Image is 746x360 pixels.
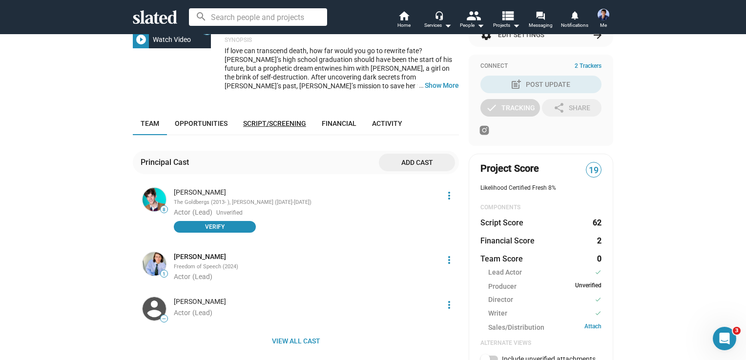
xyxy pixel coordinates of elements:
mat-icon: share [553,102,565,114]
span: Team [141,120,159,127]
mat-icon: arrow_drop_down [510,20,522,31]
a: Home [387,10,421,31]
div: [PERSON_NAME] [174,297,437,306]
span: View all cast [141,332,451,350]
span: Activity [372,120,402,127]
iframe: Intercom live chat [713,327,736,350]
dd: 0 [592,254,601,264]
span: — [161,316,167,321]
mat-icon: home [398,10,410,21]
div: Share [553,99,590,117]
img: Yoshi Tatsumi [598,9,609,20]
span: Sales/Distribution [488,323,544,332]
mat-icon: forum [536,11,545,20]
button: Projects [489,10,523,31]
mat-icon: people [466,8,480,22]
span: Producer [488,282,517,291]
mat-icon: play_circle_filled [135,34,147,45]
span: Financial [322,120,356,127]
div: The Goldbergs (2013- ), [PERSON_NAME] ([DATE]-[DATE]) [174,199,437,206]
a: Script/Screening [235,112,314,135]
div: Tracking [486,99,535,117]
mat-icon: arrow_drop_down [442,20,454,31]
div: Connect [480,62,601,70]
p: Synopsis [225,37,459,44]
mat-icon: check [595,268,601,277]
mat-icon: headset_mic [435,11,443,20]
span: 1 [161,271,167,277]
span: Messaging [529,20,553,31]
a: Team [133,112,167,135]
button: View all cast [133,332,459,350]
span: Me [600,20,607,31]
a: Messaging [523,10,558,31]
dt: Financial Score [480,236,535,246]
div: Services [424,20,452,31]
span: Home [397,20,411,31]
mat-icon: arrow_forward [592,29,603,41]
mat-icon: arrow_drop_down [475,20,486,31]
span: Unverified [216,209,243,217]
span: 8 [161,207,167,213]
mat-icon: check [595,295,601,304]
a: Activity [364,112,410,135]
mat-icon: view_list [500,8,515,22]
button: …Show More [425,81,459,90]
mat-icon: post_add [510,79,522,90]
button: Add cast [379,154,455,171]
button: Services [421,10,455,31]
button: Verify [174,221,256,233]
span: … [414,81,425,90]
span: (Lead) [192,309,212,317]
div: Likelihood Certified Fresh 8% [480,184,601,192]
span: (Lead) [192,273,212,280]
div: COMPONENTS [480,204,601,212]
button: Tracking [480,99,540,117]
dt: Team Score [480,254,523,264]
img: Chiara Santo Pietro [143,297,166,320]
a: Financial [314,112,364,135]
span: Project Score [480,162,539,175]
a: Attach [584,323,601,332]
button: People [455,10,489,31]
a: Opportunities [167,112,235,135]
span: Script/Screening [243,120,306,127]
span: Actor [174,208,190,216]
span: If love can transcend death, how far would you go to rewrite fate? [PERSON_NAME]’s high school gr... [225,47,455,125]
span: Director [488,295,513,305]
dt: Script Score [480,218,523,228]
span: Unverified [575,282,601,291]
span: Actor [174,309,190,317]
span: Actor [174,273,190,280]
dd: 62 [592,218,601,228]
button: Watch Video [133,31,211,48]
div: Principal Cast [141,157,193,167]
a: Notifications [558,10,592,31]
span: 19 [586,164,601,177]
span: Notifications [561,20,588,31]
span: (Lead) [192,208,212,216]
mat-icon: check [595,309,601,318]
mat-icon: more_vert [443,254,455,266]
mat-icon: settings [480,29,492,41]
span: Opportunities [175,120,228,127]
mat-icon: more_vert [443,190,455,201]
span: Add cast [387,154,447,171]
mat-icon: more_vert [443,299,455,311]
button: Post Update [480,76,601,93]
span: 2 Trackers [575,62,601,70]
span: Projects [493,20,520,31]
button: Yoshi TatsumiMe [592,7,615,32]
div: People [460,20,484,31]
input: Search people and projects [189,8,327,26]
button: Share [542,99,601,117]
mat-icon: notifications [570,10,579,20]
div: [PERSON_NAME] [174,188,437,197]
span: Verify [180,222,250,232]
span: Lead Actor [488,268,522,278]
div: Watch Video [149,31,195,48]
div: Freedom of Speech (2024) [174,263,437,271]
mat-icon: check [486,102,497,114]
img: Augie Fojtik [143,252,166,276]
span: 3 [733,327,741,335]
